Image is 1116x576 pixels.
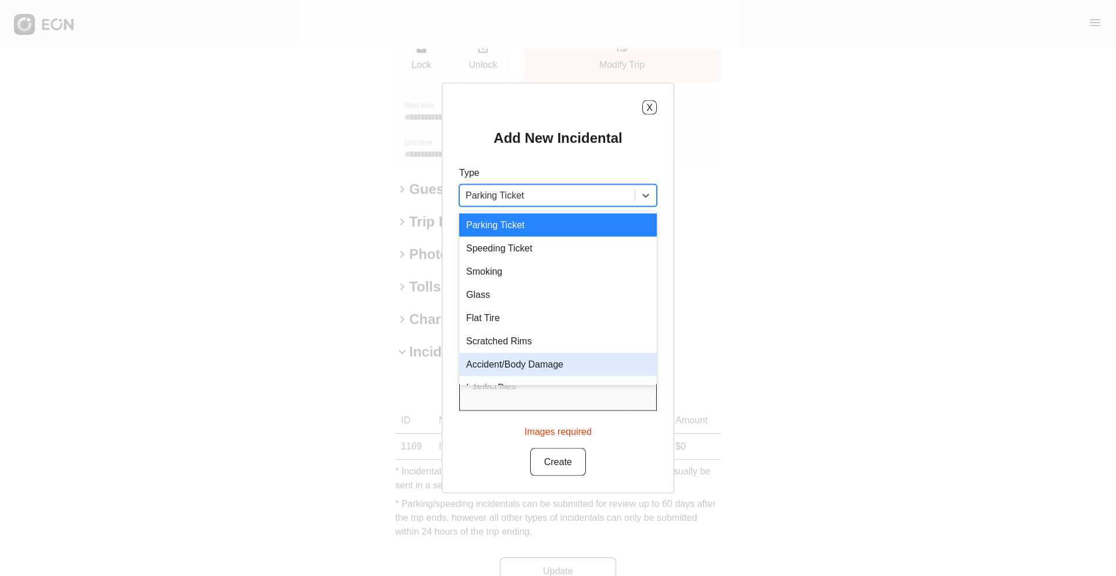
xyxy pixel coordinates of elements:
[459,353,657,376] div: Accident/Body Damage
[459,330,657,353] div: Scratched Rims
[459,376,657,399] div: Interior Damage
[459,237,657,260] div: Speeding Ticket
[524,420,592,439] div: Images required
[530,448,586,476] button: Create
[459,214,657,237] div: Parking Ticket
[459,307,657,330] div: Flat Tire
[459,166,657,180] p: Type
[642,100,657,115] button: X
[459,260,657,283] div: Smoking
[459,283,657,307] div: Glass
[493,129,622,147] h2: Add New Incidental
